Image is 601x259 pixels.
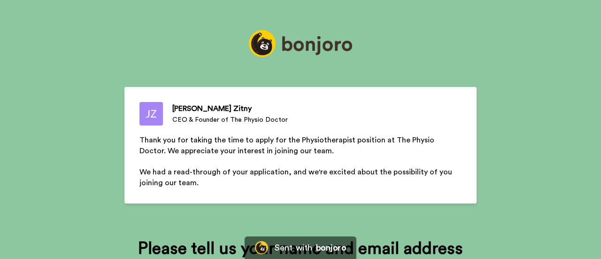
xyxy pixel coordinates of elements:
[138,239,463,258] div: Please tell us your name and email address
[139,102,163,126] img: CEO & Founder of The Physio Doctor
[275,243,312,252] div: Sent with
[316,243,346,252] div: bonjoro
[139,168,454,187] span: We had a read-through of your application, and we're excited about the possibility of you joining...
[172,103,288,114] div: [PERSON_NAME] Zitny
[249,30,352,57] img: https://static.bonjoro.com/237bb72f8e2f81bd88fb0705a3e677c0abd42eec/assets/images/logos/logo_full...
[172,115,288,125] div: CEO & Founder of The Physio Doctor
[139,136,436,155] span: Thank you for taking the time to apply for the Physiotherapist position at The Physio Doctor. We ...
[255,241,268,254] img: Bonjoro Logo
[245,236,356,259] a: Bonjoro LogoSent withbonjoro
